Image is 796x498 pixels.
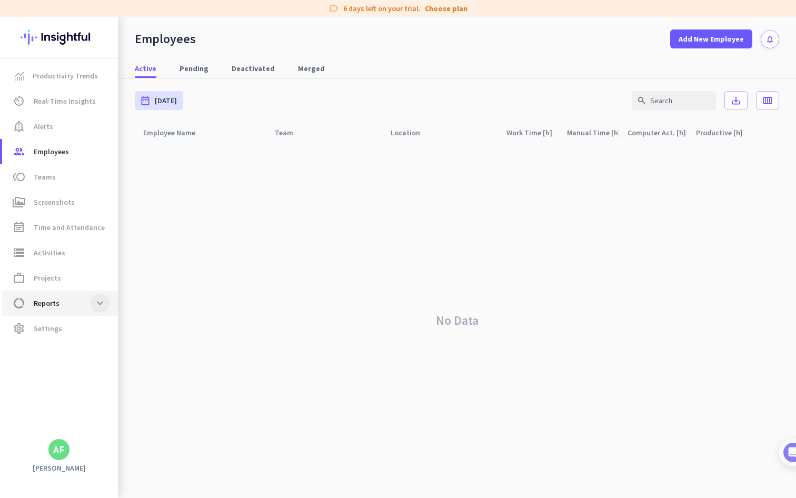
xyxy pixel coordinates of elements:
[13,95,25,107] i: av_timer
[13,246,25,259] i: storage
[13,322,25,335] i: settings
[34,171,56,183] span: Teams
[425,3,467,14] a: Choose plan
[15,41,196,78] div: 🎊 Welcome to Insightful! 🎊
[41,183,178,194] div: Add employees
[628,125,688,140] div: Computer Act. [h]
[13,145,25,158] i: group
[19,180,191,196] div: 1Add employees
[34,322,62,335] span: Settings
[34,221,105,234] span: Time and Attendance
[329,3,339,14] i: label
[761,30,779,48] button: notifications
[34,145,69,158] span: Employees
[105,328,158,371] button: Help
[765,35,774,44] i: notifications
[140,95,151,106] i: date_range
[13,221,25,234] i: event_note
[679,34,744,44] span: Add New Employee
[34,246,65,259] span: Activities
[34,120,53,133] span: Alerts
[91,294,110,313] button: expand_more
[2,316,118,341] a: settingsSettings
[2,265,118,291] a: work_outlineProjects
[567,125,619,140] div: Manual Time [h]
[21,17,97,58] img: Insightful logo
[2,291,118,316] a: data_usageReportsexpand_more
[34,272,61,284] span: Projects
[670,29,752,48] button: Add New Employee
[506,125,559,140] div: Work Time [h]
[2,63,118,88] a: menu-itemProductivity Trends
[185,4,204,23] div: Close
[15,355,37,362] span: Home
[123,355,140,362] span: Help
[2,240,118,265] a: storageActivities
[53,444,65,455] div: AF
[13,272,25,284] i: work_outline
[13,171,25,183] i: toll
[135,63,156,74] span: Active
[34,196,75,208] span: Screenshots
[158,328,211,371] button: Tasks
[762,95,773,106] i: calendar_view_week
[53,328,105,371] button: Messages
[89,5,123,23] h1: Tasks
[143,125,208,140] div: Employee Name
[180,63,208,74] span: Pending
[275,125,306,140] div: Team
[11,138,37,150] p: 4 steps
[637,96,646,105] i: search
[58,113,173,124] div: [PERSON_NAME] from Insightful
[15,78,196,104] div: You're just a few steps away from completing the essential app setup
[2,114,118,139] a: notification_importantAlerts
[298,63,325,74] span: Merged
[41,253,142,274] button: Add your employees
[2,190,118,215] a: perm_mediaScreenshots
[2,139,118,164] a: groupEmployees
[173,355,195,362] span: Tasks
[2,88,118,114] a: av_timerReal-Time Insights
[34,297,59,310] span: Reports
[33,69,98,82] span: Productivity Trends
[391,125,433,140] div: Location
[134,138,200,150] p: About 10 minutes
[731,95,741,106] i: save_alt
[2,215,118,240] a: event_noteTime and Attendance
[724,91,748,110] button: save_alt
[15,71,24,81] img: menu-item
[13,196,25,208] i: perm_media
[41,303,178,324] div: Initial tracking settings and how to edit them
[34,95,96,107] span: Real-Time Insights
[135,31,196,47] div: Employees
[41,201,183,245] div: It's time to add your employees! This is crucial since Insightful will start collecting their act...
[61,355,97,362] span: Messages
[696,125,755,140] div: Productive [h]
[13,297,25,310] i: data_usage
[632,91,716,110] input: Search
[37,110,54,127] img: Profile image for Tamara
[135,143,779,498] div: No Data
[155,95,177,106] span: [DATE]
[232,63,275,74] span: Deactivated
[19,300,191,324] div: 2Initial tracking settings and how to edit them
[13,120,25,133] i: notification_important
[756,91,779,110] button: calendar_view_week
[2,164,118,190] a: tollTeams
